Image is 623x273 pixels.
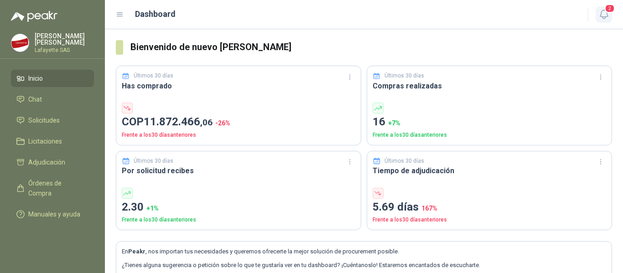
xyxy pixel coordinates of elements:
span: ,06 [200,117,213,128]
span: Licitaciones [28,136,62,146]
span: + 1 % [146,205,159,212]
p: COP [122,113,355,131]
p: [PERSON_NAME] [PERSON_NAME] [35,33,94,46]
a: Manuales y ayuda [11,206,94,223]
p: Últimos 30 días [134,72,173,80]
span: Inicio [28,73,43,83]
b: Peakr [128,248,145,255]
a: Solicitudes [11,112,94,129]
span: 11.872.466 [144,115,213,128]
h3: Por solicitud recibes [122,165,355,176]
p: Últimos 30 días [384,157,424,165]
h1: Dashboard [135,8,176,21]
span: Órdenes de Compra [28,178,85,198]
a: Inicio [11,70,94,87]
span: 2 [605,4,615,13]
span: Chat [28,94,42,104]
span: + 7 % [388,119,400,127]
span: -26 % [215,119,230,127]
p: Últimos 30 días [384,72,424,80]
h3: Has comprado [122,80,355,92]
h3: Compras realizadas [373,80,606,92]
span: Manuales y ayuda [28,209,80,219]
a: Órdenes de Compra [11,175,94,202]
span: Adjudicación [28,157,65,167]
p: 16 [373,113,606,131]
h3: Tiempo de adjudicación [373,165,606,176]
img: Logo peakr [11,11,57,22]
p: Frente a los 30 días anteriores [122,216,355,224]
a: Licitaciones [11,133,94,150]
p: 5.69 días [373,199,606,216]
a: Chat [11,91,94,108]
p: Frente a los 30 días anteriores [373,131,606,139]
span: Solicitudes [28,115,60,125]
button: 2 [596,6,612,23]
p: Lafayette SAS [35,47,94,53]
p: Últimos 30 días [134,157,173,165]
p: Frente a los 30 días anteriores [122,131,355,139]
p: En , nos importan tus necesidades y queremos ofrecerte la mejor solución de procurement posible. [122,247,606,256]
span: 167 % [421,205,437,212]
img: Company Logo [11,34,29,52]
p: Frente a los 30 días anteriores [373,216,606,224]
p: ¿Tienes alguna sugerencia o petición sobre lo que te gustaría ver en tu dashboard? ¡Cuéntanoslo! ... [122,261,606,270]
a: Adjudicación [11,154,94,171]
p: 2.30 [122,199,355,216]
h3: Bienvenido de nuevo [PERSON_NAME] [130,40,612,54]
